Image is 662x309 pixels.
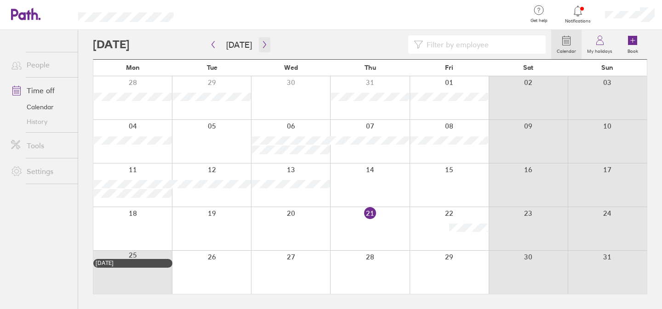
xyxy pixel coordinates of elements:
a: My holidays [582,30,618,59]
span: Get help [524,18,554,23]
span: Fri [445,64,453,71]
span: Notifications [563,18,593,24]
a: Book [618,30,647,59]
label: My holidays [582,46,618,54]
span: Mon [126,64,140,71]
span: Thu [365,64,376,71]
label: Calendar [551,46,582,54]
a: Time off [4,81,78,100]
a: Tools [4,136,78,155]
a: People [4,56,78,74]
span: Tue [207,64,217,71]
div: [DATE] [96,260,170,266]
a: Calendar [551,30,582,59]
span: Wed [284,64,298,71]
span: Sun [601,64,613,71]
a: Calendar [4,100,78,114]
a: Settings [4,162,78,180]
input: Filter by employee [423,36,540,53]
label: Book [622,46,644,54]
a: History [4,114,78,129]
a: Notifications [563,5,593,24]
span: Sat [523,64,533,71]
button: [DATE] [219,37,259,52]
